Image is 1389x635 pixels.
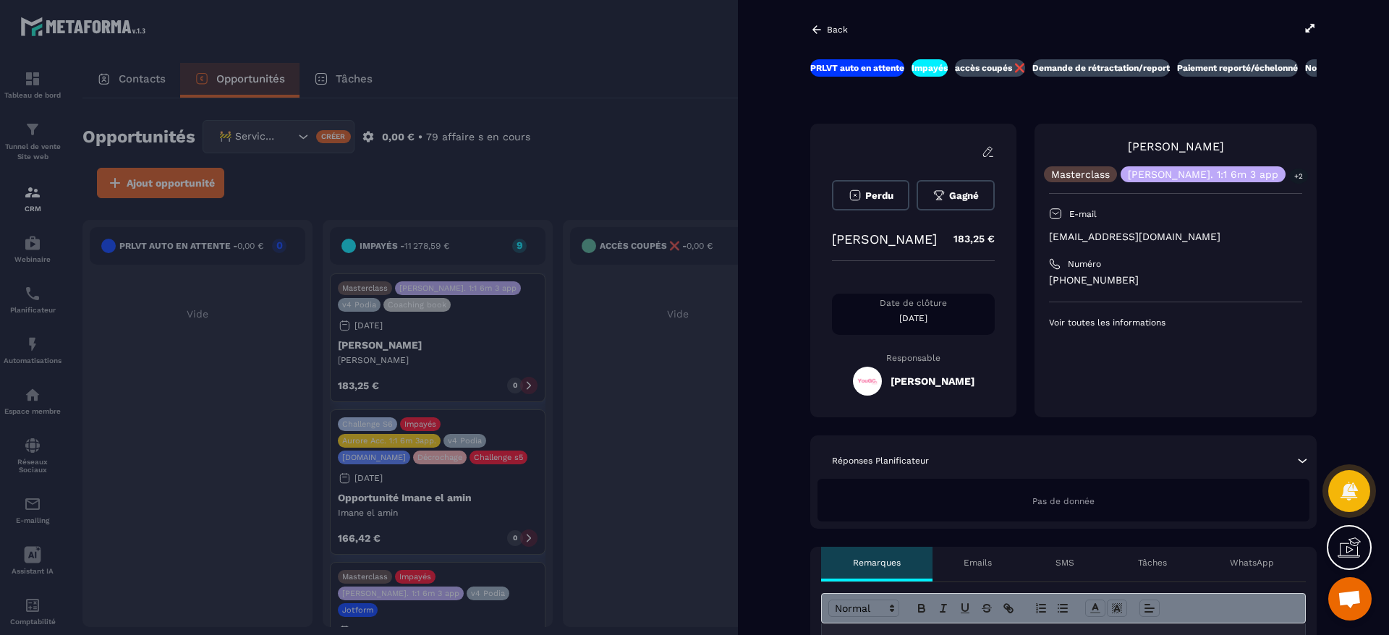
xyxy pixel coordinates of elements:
[832,231,937,247] p: [PERSON_NAME]
[832,353,995,363] p: Responsable
[939,225,995,253] p: 183,25 €
[1055,557,1074,568] p: SMS
[917,180,995,210] button: Gagné
[1051,169,1110,179] p: Masterclass
[832,312,995,324] p: [DATE]
[949,190,979,201] span: Gagné
[1049,317,1302,328] p: Voir toutes les informations
[964,557,992,568] p: Emails
[853,557,901,568] p: Remarques
[1138,557,1167,568] p: Tâches
[865,190,893,201] span: Perdu
[1230,557,1274,568] p: WhatsApp
[832,297,995,309] p: Date de clôture
[1069,208,1097,220] p: E-mail
[1328,577,1372,621] div: Ouvrir le chat
[1049,273,1302,287] p: [PHONE_NUMBER]
[832,455,929,466] p: Réponses Planificateur
[832,180,909,210] button: Perdu
[1289,169,1308,184] p: +2
[1032,496,1095,506] span: Pas de donnée
[1049,230,1302,244] p: [EMAIL_ADDRESS][DOMAIN_NAME]
[891,375,974,387] h5: [PERSON_NAME]
[1128,169,1278,179] p: [PERSON_NAME]. 1:1 6m 3 app
[1068,258,1101,270] p: Numéro
[1128,140,1224,153] a: [PERSON_NAME]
